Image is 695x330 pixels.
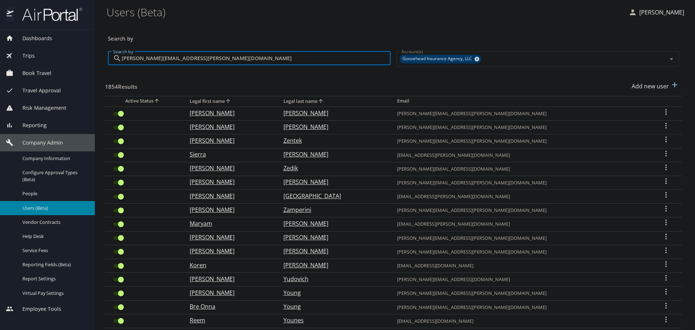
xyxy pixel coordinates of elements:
[190,302,269,311] p: Bre Onna
[22,219,86,226] span: Vendor Contracts
[190,316,269,325] p: Reem
[190,136,269,145] p: [PERSON_NAME]
[22,290,86,297] span: Virtual Pay Settings
[190,288,269,297] p: [PERSON_NAME]
[391,259,650,273] td: [EMAIL_ADDRESS][DOMAIN_NAME]
[283,219,383,228] p: [PERSON_NAME]
[391,217,650,231] td: [EMAIL_ADDRESS][PERSON_NAME][DOMAIN_NAME]
[283,288,383,297] p: Young
[283,316,383,325] p: Younes
[190,219,269,228] p: Maryam
[190,177,269,186] p: [PERSON_NAME]
[122,51,391,65] input: Search by name or email
[184,96,278,106] th: Legal first name
[637,8,684,17] p: [PERSON_NAME]
[13,52,35,60] span: Trips
[108,30,679,43] h3: Search by
[105,78,137,91] h3: 1854 Results
[391,273,650,287] td: [PERSON_NAME][EMAIL_ADDRESS][DOMAIN_NAME]
[283,164,383,172] p: Zedik
[391,190,650,204] td: [EMAIL_ADDRESS][PERSON_NAME][DOMAIN_NAME]
[625,6,687,19] button: [PERSON_NAME]
[283,233,383,242] p: [PERSON_NAME]
[190,275,269,283] p: [PERSON_NAME]
[22,169,86,183] span: Configure Approval Types (Beta)
[22,275,86,282] span: Report Settings
[22,247,86,254] span: Service Fees
[106,1,623,23] h1: Users (Beta)
[13,121,47,129] span: Reporting
[400,55,481,63] div: Goosehead Insurance Agency, LLC
[317,98,325,105] button: sort
[14,7,82,21] img: airportal-logo.png
[13,305,61,313] span: Employee Tools
[22,233,86,240] span: Help Desk
[391,148,650,162] td: [EMAIL_ADDRESS][PERSON_NAME][DOMAIN_NAME]
[22,155,86,162] span: Company Information
[629,78,682,94] button: Add new user
[391,106,650,120] td: [PERSON_NAME][EMAIL_ADDRESS][PERSON_NAME][DOMAIN_NAME]
[13,69,51,77] span: Book Travel
[391,134,650,148] td: [PERSON_NAME][EMAIL_ADDRESS][PERSON_NAME][DOMAIN_NAME]
[190,109,269,117] p: [PERSON_NAME]
[666,54,677,64] button: Open
[391,176,650,189] td: [PERSON_NAME][EMAIL_ADDRESS][PERSON_NAME][DOMAIN_NAME]
[283,136,383,145] p: Zentek
[190,150,269,159] p: Sierra
[391,231,650,245] td: [PERSON_NAME][EMAIL_ADDRESS][PERSON_NAME][DOMAIN_NAME]
[190,122,269,131] p: [PERSON_NAME]
[391,96,650,106] th: Email
[7,7,14,21] img: icon-airportal.png
[283,150,383,159] p: [PERSON_NAME]
[190,205,269,214] p: [PERSON_NAME]
[391,314,650,328] td: [EMAIL_ADDRESS][DOMAIN_NAME]
[105,96,184,106] th: Active Status
[13,104,66,112] span: Risk Management
[391,121,650,134] td: [PERSON_NAME][EMAIL_ADDRESS][PERSON_NAME][DOMAIN_NAME]
[391,300,650,314] td: [PERSON_NAME][EMAIL_ADDRESS][PERSON_NAME][DOMAIN_NAME]
[22,205,86,212] span: Users (Beta)
[22,261,86,268] span: Reporting Fields (Beta)
[190,247,269,255] p: [PERSON_NAME]
[283,205,383,214] p: Zamperini
[283,261,383,270] p: [PERSON_NAME]
[283,275,383,283] p: Yudovich
[391,162,650,176] td: [PERSON_NAME][EMAIL_ADDRESS][DOMAIN_NAME]
[391,204,650,217] td: [PERSON_NAME][EMAIL_ADDRESS][PERSON_NAME][DOMAIN_NAME]
[22,190,86,197] span: People
[225,98,232,105] button: sort
[283,177,383,186] p: [PERSON_NAME]
[13,34,52,42] span: Dashboards
[190,192,269,200] p: [PERSON_NAME]
[400,55,476,63] span: Goosehead Insurance Agency, LLC
[283,122,383,131] p: [PERSON_NAME]
[190,164,269,172] p: [PERSON_NAME]
[13,87,61,95] span: Travel Approval
[13,139,63,147] span: Company Admin
[391,287,650,300] td: [PERSON_NAME][EMAIL_ADDRESS][PERSON_NAME][DOMAIN_NAME]
[190,261,269,270] p: Koren
[632,82,669,91] p: Add new user
[283,302,383,311] p: Young
[190,233,269,242] p: [PERSON_NAME]
[283,109,383,117] p: [PERSON_NAME]
[283,247,383,255] p: [PERSON_NAME]
[278,96,391,106] th: Legal last name
[391,245,650,259] td: [PERSON_NAME][EMAIL_ADDRESS][PERSON_NAME][DOMAIN_NAME]
[283,192,383,200] p: [GEOGRAPHIC_DATA]
[153,98,161,105] button: sort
